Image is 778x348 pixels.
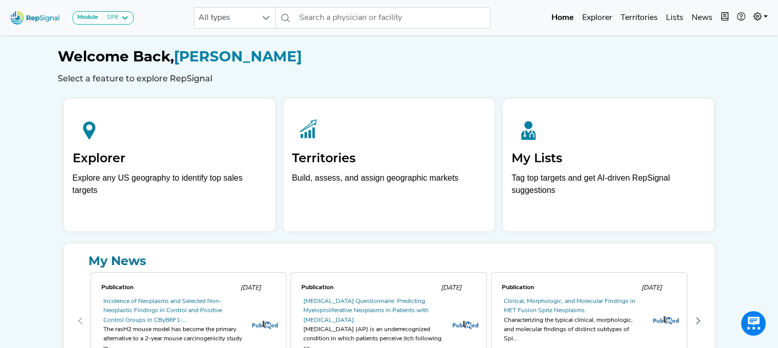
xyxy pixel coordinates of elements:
span: [DATE] [240,285,261,291]
span: All types [194,8,256,28]
span: Publication [502,285,534,291]
a: TerritoriesBuild, assess, and assign geographic markets [283,99,495,231]
img: pubmed_logo.fab3c44c.png [252,320,278,330]
div: Characterizing the typical clinical, morphologic, and molecular findings of distinct subtypes of ... [504,316,644,344]
h2: Territories [292,151,486,166]
h2: Explorer [73,151,266,166]
button: Intel Book [717,8,733,28]
a: Territories [616,8,662,28]
a: Explorer [578,8,616,28]
h2: My Lists [512,151,705,166]
a: Incidence of Neoplasms and Selected Non-Neoplastic Findings in Control and Positive Control Group... [103,298,222,323]
img: pubmed_logo.fab3c44c.png [653,316,679,325]
span: Welcome Back, [58,48,174,65]
span: [DATE] [641,285,662,291]
p: Tag top targets and get AI-driven RepSignal suggestions [512,172,705,202]
a: My News [72,252,706,270]
a: News [687,8,717,28]
a: My ListsTag top targets and get AI-driven RepSignal suggestions [503,99,714,231]
a: ExplorerExplore any US geography to identify top sales targets [64,99,275,231]
div: SPE [103,14,119,22]
span: [DATE] [441,285,461,291]
a: Home [547,8,578,28]
input: Search a physician or facility [295,7,491,29]
strong: Module [77,14,98,20]
h1: [PERSON_NAME] [58,48,721,66]
a: [MEDICAL_DATA] Questionnaire: Predicting Myeloproliferative Neoplasms in Patients with [MEDICAL_D... [303,298,429,323]
button: Next Page [690,313,706,329]
span: Publication [101,285,134,291]
div: Explore any US geography to identify top sales targets [73,172,266,197]
img: pubmed_logo.fab3c44c.png [453,320,478,330]
span: Publication [301,285,334,291]
button: ModuleSPE [73,11,134,25]
p: Build, assess, and assign geographic markets [292,172,486,202]
a: Lists [662,8,687,28]
a: Clinical, Morphologic, and Molecular Findings in MET Fusion Spitz Neoplasms. [504,298,635,314]
h6: Select a feature to explore RepSignal [58,74,721,83]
